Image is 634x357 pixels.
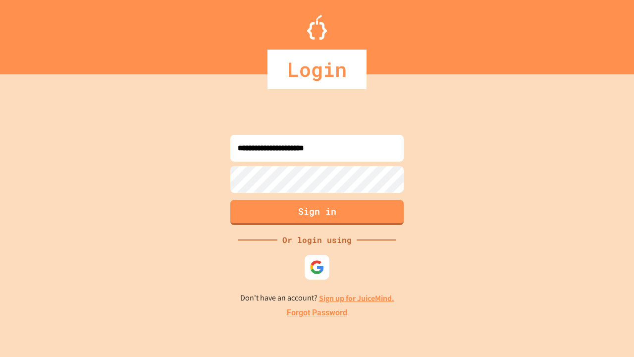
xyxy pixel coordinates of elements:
a: Forgot Password [287,307,347,319]
a: Sign up for JuiceMind. [319,293,394,303]
img: google-icon.svg [310,260,324,275]
p: Don't have an account? [240,292,394,304]
img: Logo.svg [307,15,327,40]
div: Login [267,50,367,89]
button: Sign in [230,200,404,225]
div: Or login using [277,234,357,246]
